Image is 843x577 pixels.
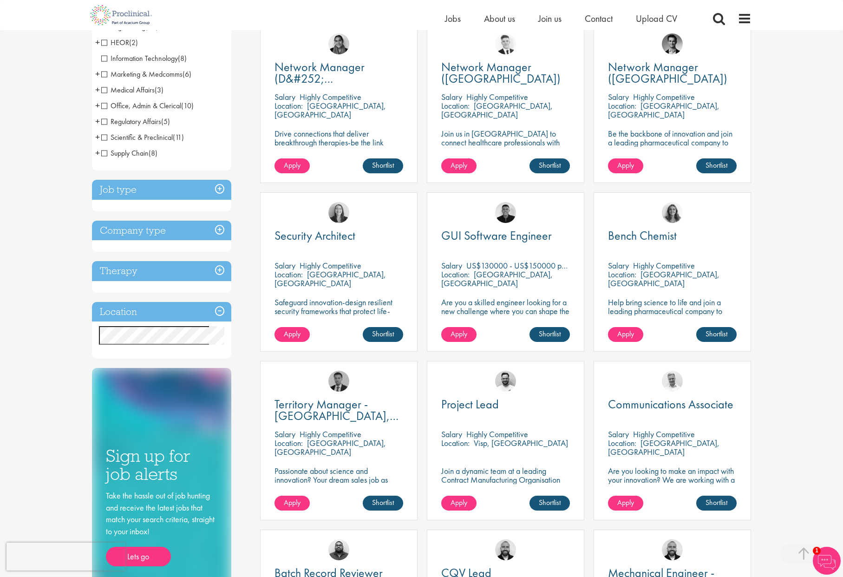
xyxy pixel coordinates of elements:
[608,129,737,164] p: Be the backbone of innovation and join a leading pharmaceutical company to help keep life-changin...
[328,33,349,54] img: Anjali Parbhu
[608,429,629,439] span: Salary
[274,269,303,280] span: Location:
[608,61,737,85] a: Network Manager ([GEOGRAPHIC_DATA])
[441,438,470,448] span: Location:
[363,327,403,342] a: Shortlist
[95,35,100,49] span: +
[608,269,636,280] span: Location:
[274,327,310,342] a: Apply
[101,38,138,47] span: HEOR
[274,100,303,111] span: Location:
[495,33,516,54] img: Nicolas Daniel
[608,269,719,288] p: [GEOGRAPHIC_DATA], [GEOGRAPHIC_DATA]
[7,543,125,570] iframe: reCAPTCHA
[466,429,528,439] p: Highly Competitive
[274,59,390,98] span: Network Manager (D&#252;[GEOGRAPHIC_DATA])
[441,92,462,102] span: Salary
[617,498,634,507] span: Apply
[101,38,129,47] span: HEOR
[101,53,178,63] span: Information Technology
[274,100,386,120] p: [GEOGRAPHIC_DATA], [GEOGRAPHIC_DATA]
[274,496,310,511] a: Apply
[95,114,100,128] span: +
[274,92,295,102] span: Salary
[538,13,562,25] a: Join us
[328,202,349,223] img: Mia Kellerman
[466,260,591,271] p: US$130000 - US$150000 per annum
[608,298,737,342] p: Help bring science to life and join a leading pharmaceutical company to play a key role in delive...
[178,53,187,63] span: (8)
[181,101,194,111] span: (10)
[662,33,683,54] a: Max Slevogt
[274,129,403,164] p: Drive connections that deliver breakthrough therapies-be the link between innovation and impact i...
[633,260,695,271] p: Highly Competitive
[274,429,295,439] span: Salary
[585,13,613,25] a: Contact
[441,260,462,271] span: Salary
[274,269,386,288] p: [GEOGRAPHIC_DATA], [GEOGRAPHIC_DATA]
[300,429,361,439] p: Highly Competitive
[608,228,677,243] span: Bench Chemist
[451,160,467,170] span: Apply
[101,85,155,95] span: Medical Affairs
[274,438,386,457] p: [GEOGRAPHIC_DATA], [GEOGRAPHIC_DATA]
[300,92,361,102] p: Highly Competitive
[441,230,570,242] a: GUI Software Engineer
[451,498,467,507] span: Apply
[633,429,695,439] p: Highly Competitive
[300,260,361,271] p: Highly Competitive
[274,158,310,173] a: Apply
[328,539,349,560] img: Ashley Bennett
[274,466,403,493] p: Passionate about science and innovation? Your dream sales job as Territory Manager awaits!
[495,202,516,223] img: Christian Andersen
[92,261,231,281] h3: Therapy
[101,117,161,126] span: Regulatory Affairs
[445,13,461,25] span: Jobs
[101,117,170,126] span: Regulatory Affairs
[441,228,552,243] span: GUI Software Engineer
[662,539,683,560] img: Jordan Kiely
[636,13,677,25] a: Upload CV
[441,466,570,511] p: Join a dynamic team at a leading Contract Manufacturing Organisation (CMO) and contribute to grou...
[813,547,841,575] img: Chatbot
[106,490,217,566] div: Take the hassle out of job hunting and receive the latest jobs that match your search criteria, s...
[129,38,138,47] span: (2)
[608,100,719,120] p: [GEOGRAPHIC_DATA], [GEOGRAPHIC_DATA]
[474,438,568,448] p: Visp, [GEOGRAPHIC_DATA]
[95,83,100,97] span: +
[662,371,683,392] img: Joshua Bye
[155,85,163,95] span: (3)
[328,371,349,392] a: Carl Gbolade
[101,53,187,63] span: Information Technology
[662,202,683,223] a: Jackie Cerchio
[183,69,191,79] span: (6)
[363,158,403,173] a: Shortlist
[441,59,561,86] span: Network Manager ([GEOGRAPHIC_DATA])
[495,371,516,392] a: Emile De Beer
[608,230,737,242] a: Bench Chemist
[92,180,231,200] h3: Job type
[274,438,303,448] span: Location:
[441,61,570,85] a: Network Manager ([GEOGRAPHIC_DATA])
[608,100,636,111] span: Location:
[363,496,403,511] a: Shortlist
[101,148,157,158] span: Supply Chain
[608,399,737,410] a: Communications Associate
[92,221,231,241] h3: Company type
[101,132,184,142] span: Scientific & Preclinical
[274,61,403,85] a: Network Manager (D&#252;[GEOGRAPHIC_DATA])
[466,92,528,102] p: Highly Competitive
[608,260,629,271] span: Salary
[274,228,355,243] span: Security Architect
[274,230,403,242] a: Security Architect
[608,496,643,511] a: Apply
[529,327,570,342] a: Shortlist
